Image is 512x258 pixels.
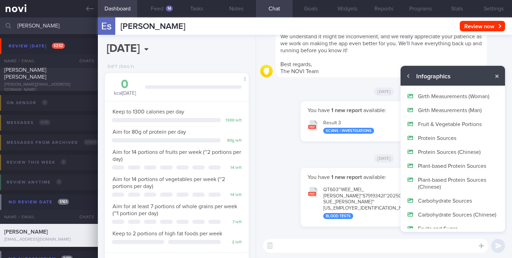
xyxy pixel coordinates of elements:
[121,22,185,31] span: [PERSON_NAME]
[39,119,51,125] span: 0 / 45
[52,43,65,49] span: 1 / 232
[323,120,461,134] div: Result 3
[401,173,505,194] button: Plant-based Protein Sources (Chinese)
[330,108,363,113] strong: 1 new report
[280,62,312,67] span: Best regards,
[304,116,464,138] button: Result 3 Scans / Investigations [DATE]
[113,231,222,236] span: Keep to 2 portions of high fat foods per week
[4,229,48,235] span: [PERSON_NAME]
[7,197,71,207] div: No review date
[401,221,505,235] button: Fruits and Sugar
[330,174,363,180] strong: 1 new report
[401,103,505,117] button: Girth Measurements (Man)
[224,138,242,143] div: 80 g left
[323,128,374,134] div: Scans / Investigations
[58,199,69,205] span: 1 / 161
[401,89,505,103] button: Girth Measurements (Woman)
[113,177,225,189] span: Aim for 14 portions of vegetables per week (~2 portions per day)
[401,208,505,221] button: Carbohydrate Sources (Chinese)
[401,159,505,173] button: Plant-based Protein Sources
[224,240,242,245] div: 2 left
[323,187,461,219] div: QT603~WEE_ MEI_ [PERSON_NAME]~S7919342I~20250927~DR_ TOH_ EE_ SHIOW_ SUE_ [PERSON_NAME]~[US_EMPLO...
[323,213,353,219] div: Blood Tests
[280,69,319,74] span: The NOVI Team
[113,129,186,135] span: Aim for 80g of protein per day
[113,204,237,216] span: Aim for at least 7 portions of whole grains per week (~1 portion per day)
[112,78,138,97] div: kcal [DATE]
[224,220,242,225] div: 7 left
[5,118,52,127] div: Messages
[84,139,98,145] span: 0 / 969
[401,131,505,145] button: Protein Sources
[5,178,64,187] div: Review anytime
[70,210,98,224] div: Chats
[308,107,461,114] p: You have available:
[401,117,505,131] button: Fruit & Vegetable Portions
[308,174,461,181] p: You have available:
[4,82,94,93] div: [PERSON_NAME][EMAIL_ADDRESS][DOMAIN_NAME]
[7,41,67,51] div: Review [DATE]
[5,98,49,108] div: On sensor
[460,21,505,31] button: Review now
[401,145,505,159] button: Protein Sources (Chinese)
[112,78,138,91] div: 0
[105,64,134,70] div: Diet (Daily)
[5,138,100,147] div: Messages from Archived
[61,159,67,165] span: 0
[374,154,394,163] span: [DATE]
[113,149,241,162] span: Aim for 14 portions of fruits per week (~2 portions per day)
[70,54,98,68] div: Chats
[304,182,464,222] button: QT603~WEE_MEI_[PERSON_NAME]~S7919342I~20250927~DR_TOH_EE_SHIOW_SUE_[PERSON_NAME]~[US_EMPLOYER_IDE...
[5,158,68,167] div: Review this week
[4,237,94,242] div: [EMAIL_ADDRESS][DOMAIN_NAME]
[56,179,62,185] span: 0
[113,109,184,115] span: Keep to 1300 calories per day
[224,118,242,123] div: 1300 left
[374,87,394,96] span: [DATE]
[401,194,505,208] button: Carbohydrate Sources
[280,34,482,53] span: We understand it might be inconvenient, and we really appreciate your patience as we work on maki...
[224,193,242,198] div: 14 left
[4,67,46,80] span: [PERSON_NAME] [PERSON_NAME]
[42,100,48,105] span: 0
[416,73,450,81] span: Infographics
[166,6,173,11] div: 14
[224,165,242,171] div: 14 left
